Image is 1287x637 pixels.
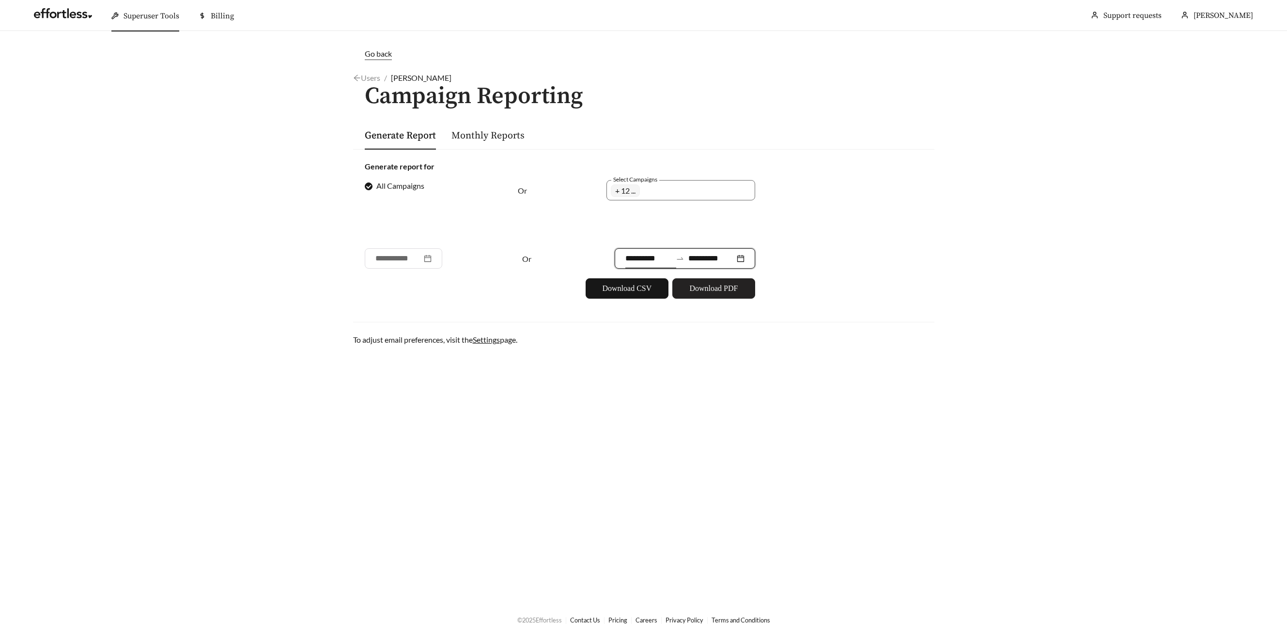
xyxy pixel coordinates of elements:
[517,616,562,624] span: © 2025 Effortless
[522,254,531,263] span: Or
[586,278,668,299] button: Download CSV
[365,130,436,142] a: Generate Report
[353,73,380,82] a: arrow-leftUsers
[636,616,657,624] a: Careers
[384,73,387,82] span: /
[451,130,525,142] a: Monthly Reports
[353,74,361,82] span: arrow-left
[365,162,434,171] strong: Generate report for
[365,49,392,58] span: Go back
[353,48,934,60] a: Go back
[353,84,934,109] h1: Campaign Reporting
[211,11,234,21] span: Billing
[124,11,179,21] span: Superuser Tools
[689,283,738,294] span: Download PDF
[1194,11,1253,20] span: [PERSON_NAME]
[473,335,500,344] a: Settings
[608,616,627,624] a: Pricing
[672,278,755,299] button: Download PDF
[666,616,703,624] a: Privacy Policy
[518,186,527,195] span: Or
[570,616,600,624] a: Contact Us
[353,335,517,344] span: To adjust email preferences, visit the page.
[611,184,640,197] span: + 12 ...
[1103,11,1162,20] a: Support requests
[372,180,428,192] span: All Campaigns
[676,254,684,263] span: to
[603,283,652,294] span: Download CSV
[391,73,451,82] span: [PERSON_NAME]
[712,616,770,624] a: Terms and Conditions
[615,185,636,197] span: + 12 ...
[676,254,684,263] span: swap-right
